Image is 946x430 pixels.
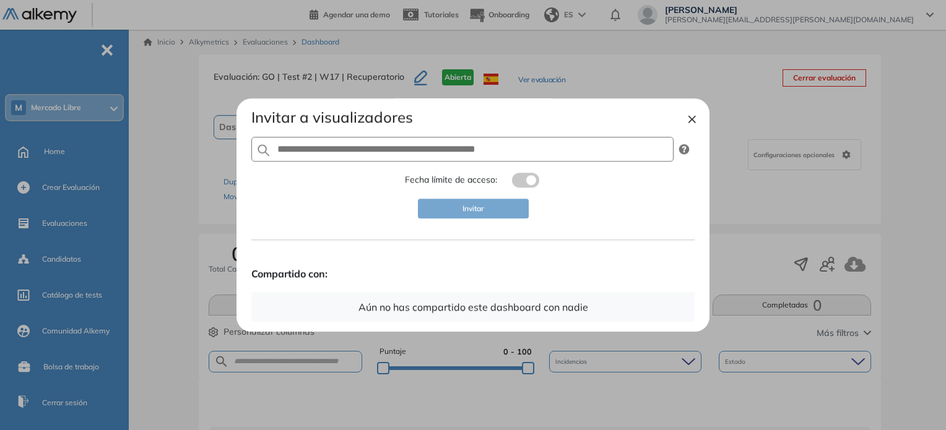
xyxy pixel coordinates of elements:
[687,111,697,126] button: ×
[251,108,695,126] h4: Invitar a visualizadores
[405,174,497,187] span: Fecha límite de acceso:
[358,299,588,314] p: Aún no has compartido este dashboard con nadie
[418,199,529,218] button: Invitar
[251,266,695,281] strong: Compartido con:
